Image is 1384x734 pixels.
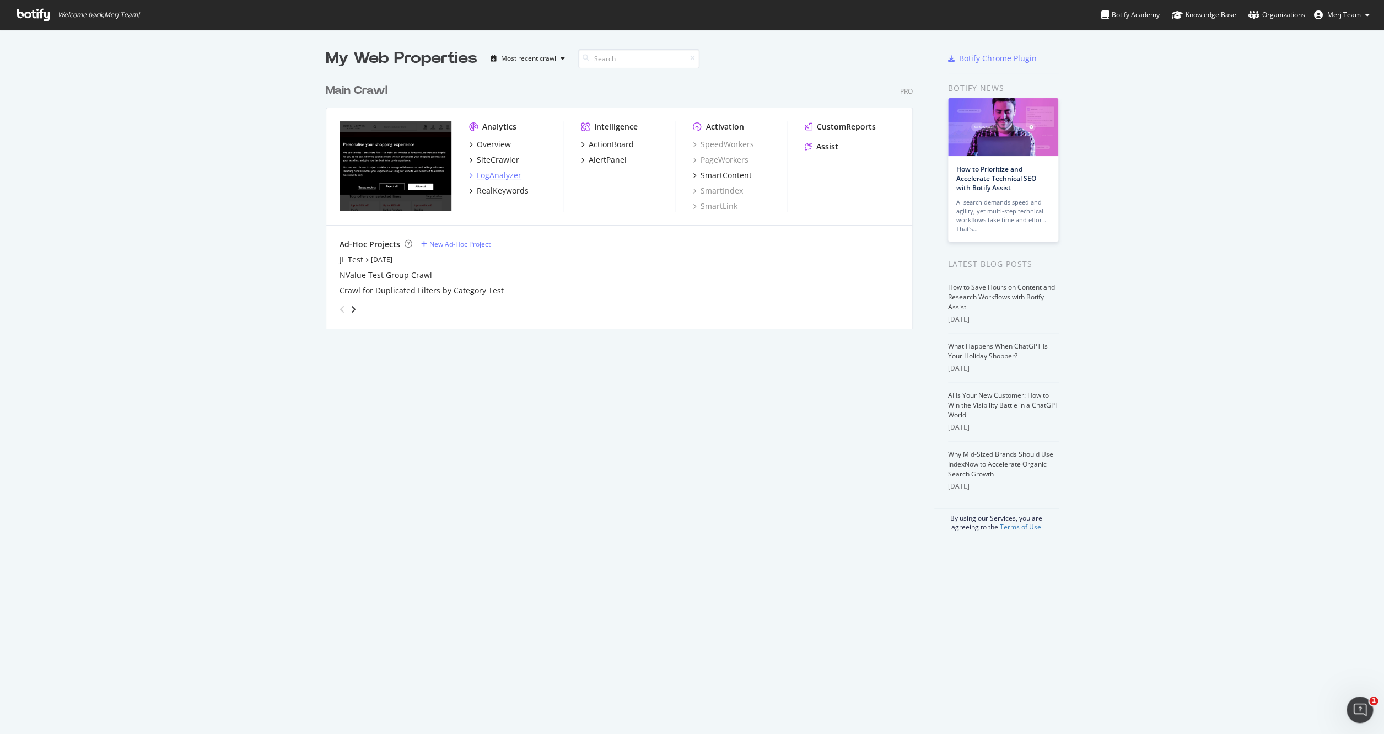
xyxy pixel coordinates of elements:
a: New Ad-Hoc Project [421,239,491,249]
div: [DATE] [948,481,1059,491]
div: Activation [706,121,744,132]
a: [DATE] [371,255,392,264]
a: How to Save Hours on Content and Research Workflows with Botify Assist [948,282,1055,312]
a: How to Prioritize and Accelerate Technical SEO with Botify Assist [956,164,1036,192]
a: Main Crawl [326,83,392,99]
a: AlertPanel [581,154,627,165]
a: Botify Chrome Plugin [948,53,1037,64]
span: 1 [1369,697,1378,705]
a: Crawl for Duplicated Filters by Category Test [340,285,504,296]
a: SpeedWorkers [693,139,754,150]
div: AI search demands speed and agility, yet multi-step technical workflows take time and effort. Tha... [956,198,1050,233]
a: LogAnalyzer [469,170,521,181]
div: SiteCrawler [477,154,519,165]
div: ActionBoard [589,139,634,150]
div: CustomReports [817,121,876,132]
a: What Happens When ChatGPT Is Your Holiday Shopper? [948,341,1048,361]
div: Organizations [1248,9,1305,20]
a: SmartIndex [693,185,743,196]
a: RealKeywords [469,185,529,196]
span: Welcome back, Merj Team ! [58,10,139,19]
div: Assist [816,141,838,152]
div: New Ad-Hoc Project [429,239,491,249]
div: Pro [900,87,913,96]
div: AlertPanel [589,154,627,165]
a: SmartLink [693,201,737,212]
a: Why Mid-Sized Brands Should Use IndexNow to Accelerate Organic Search Growth [948,449,1053,479]
a: ActionBoard [581,139,634,150]
div: My Web Properties [326,47,477,69]
div: SmartContent [701,170,752,181]
div: Analytics [482,121,516,132]
a: Assist [805,141,838,152]
a: PageWorkers [693,154,748,165]
a: Overview [469,139,511,150]
iframe: Intercom live chat [1347,697,1373,723]
div: [DATE] [948,422,1059,432]
button: Most recent crawl [486,50,569,67]
a: Terms of Use [1000,522,1041,532]
div: Botify Chrome Plugin [959,53,1037,64]
div: Most recent crawl [501,55,556,62]
div: Intelligence [594,121,638,132]
a: SiteCrawler [469,154,519,165]
div: Overview [477,139,511,150]
div: RealKeywords [477,185,529,196]
img: johnlewis.com [340,121,451,211]
div: Ad-Hoc Projects [340,239,400,250]
div: [DATE] [948,314,1059,324]
a: CustomReports [805,121,876,132]
a: SmartContent [693,170,752,181]
div: LogAnalyzer [477,170,521,181]
a: JL Test [340,254,363,265]
img: How to Prioritize and Accelerate Technical SEO with Botify Assist [948,98,1058,156]
div: Latest Blog Posts [948,258,1059,270]
span: Merj Team [1327,10,1361,19]
a: AI Is Your New Customer: How to Win the Visibility Battle in a ChatGPT World [948,390,1059,420]
div: Botify news [948,82,1059,94]
div: grid [326,69,922,329]
div: [DATE] [948,363,1059,373]
div: angle-left [335,301,349,318]
div: Botify Academy [1101,9,1160,20]
div: By using our Services, you are agreeing to the [934,508,1059,532]
a: NValue Test Group Crawl [340,270,432,281]
button: Merj Team [1305,6,1378,24]
div: Knowledge Base [1172,9,1236,20]
div: angle-right [349,304,357,315]
input: Search [578,49,699,68]
div: Main Crawl [326,83,387,99]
